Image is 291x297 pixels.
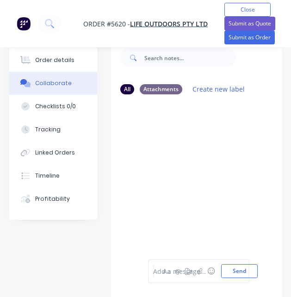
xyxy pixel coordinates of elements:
button: Tracking [9,118,97,141]
div: Order details [35,56,74,64]
button: @ [172,266,183,277]
div: Tracking [35,125,61,134]
div: Timeline [35,172,60,180]
button: Profitability [9,187,97,210]
button: Aa [161,266,172,277]
div: Linked Orders [35,148,75,157]
input: Search notes... [144,49,236,67]
div: Collaborate [35,79,72,87]
button: Checklists 0/0 [9,95,97,118]
button: Collaborate [9,72,97,95]
button: Close [224,3,271,17]
button: Linked Orders [9,141,97,164]
img: Factory [17,17,31,31]
div: Attachments [140,84,182,94]
a: Life Outdoors Pty Ltd [130,19,208,28]
button: Timeline [9,164,97,187]
button: Create new label [188,83,250,95]
button: Submit as Quote [224,17,275,31]
div: All [120,84,134,94]
div: Profitability [35,195,70,203]
div: Checklists 0/0 [35,102,76,111]
button: Send [221,264,258,278]
span: Order #5620 - [83,19,130,28]
button: Order details [9,49,97,72]
div: Add a message... [153,266,246,276]
button: ☺ [205,266,217,277]
button: Submit as Order [224,31,275,44]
